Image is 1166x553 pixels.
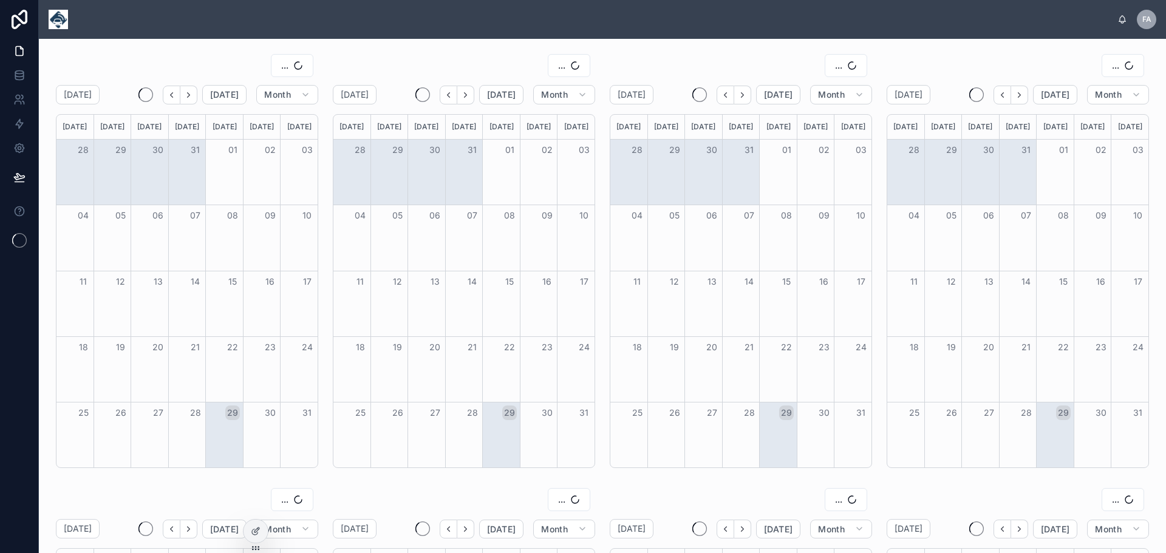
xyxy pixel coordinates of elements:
[981,274,996,289] button: 13
[944,143,959,157] button: 29
[887,114,1149,468] div: Month View
[630,340,644,355] button: 18
[76,274,90,289] button: 11
[263,405,278,420] button: 30
[944,274,959,289] button: 12
[779,405,794,420] button: 29
[548,54,590,77] button: Select Button
[810,520,872,539] button: Month
[764,89,793,100] span: [DATE]
[1019,208,1034,223] button: 07
[854,143,868,157] button: 03
[485,115,518,139] div: [DATE]
[300,143,315,157] button: 03
[76,340,90,355] button: 18
[907,405,921,420] button: 25
[817,208,831,223] button: 09
[1094,274,1108,289] button: 16
[225,340,240,355] button: 22
[256,520,318,539] button: Month
[1094,405,1108,420] button: 30
[1019,143,1034,157] button: 31
[1076,115,1110,139] div: [DATE]
[64,89,92,101] h2: [DATE]
[264,89,291,100] span: Month
[188,274,203,289] button: 14
[428,143,442,157] button: 30
[1056,208,1071,223] button: 08
[541,524,568,535] span: Month
[1019,405,1034,420] button: 28
[487,524,516,535] span: [DATE]
[630,405,644,420] button: 25
[734,86,751,104] button: Next
[208,115,241,139] div: [DATE]
[818,524,845,535] span: Month
[487,89,516,100] span: [DATE]
[271,54,313,77] button: Select Button
[854,405,868,420] button: 31
[1142,15,1151,24] span: FA
[779,143,794,157] button: 01
[353,143,367,157] button: 28
[479,520,523,539] button: [DATE]
[163,86,180,104] button: Back
[944,340,959,355] button: 19
[390,143,405,157] button: 29
[577,340,592,355] button: 24
[612,115,646,139] div: [DATE]
[540,274,554,289] button: 16
[762,115,795,139] div: [DATE]
[256,85,318,104] button: Month
[1041,524,1069,535] span: [DATE]
[465,143,480,157] button: 31
[559,115,593,139] div: [DATE]
[390,274,405,289] button: 12
[56,114,318,468] div: Month View
[704,405,719,420] button: 27
[717,86,734,104] button: Back
[1041,89,1069,100] span: [DATE]
[854,340,868,355] button: 24
[944,405,959,420] button: 26
[373,115,406,139] div: [DATE]
[1011,520,1028,538] button: Next
[895,523,922,535] h2: [DATE]
[114,143,128,157] button: 29
[440,520,457,538] button: Back
[1056,143,1071,157] button: 01
[779,274,794,289] button: 15
[742,340,757,355] button: 21
[264,524,291,535] span: Month
[64,523,92,535] h2: [DATE]
[704,340,719,355] button: 20
[1094,143,1108,157] button: 02
[756,85,800,104] button: [DATE]
[1038,115,1072,139] div: [DATE]
[465,274,480,289] button: 14
[779,340,794,355] button: 22
[1131,340,1145,355] button: 24
[76,405,90,420] button: 25
[202,85,247,104] button: [DATE]
[263,340,278,355] button: 23
[353,208,367,223] button: 04
[704,208,719,223] button: 06
[610,114,872,468] div: Month View
[479,85,523,104] button: [DATE]
[502,274,517,289] button: 15
[667,143,682,157] button: 29
[1102,54,1144,77] button: Select Button
[724,115,758,139] div: [DATE]
[465,340,480,355] button: 21
[981,405,996,420] button: 27
[151,274,165,289] button: 13
[188,340,203,355] button: 21
[835,494,842,506] span: ...
[817,405,831,420] button: 30
[96,115,129,139] div: [DATE]
[410,115,443,139] div: [DATE]
[817,274,831,289] button: 16
[448,115,481,139] div: [DATE]
[171,115,204,139] div: [DATE]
